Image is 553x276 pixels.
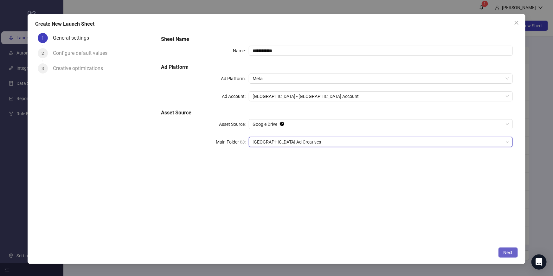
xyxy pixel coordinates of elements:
span: 3 [42,66,44,71]
button: Next [498,247,518,258]
h5: Asset Source [161,109,513,117]
div: Create New Launch Sheet [35,20,518,28]
div: Tooltip anchor [279,121,285,127]
h5: Sheet Name [161,35,513,43]
span: question-circle [240,140,245,144]
label: Ad Platform [221,74,249,84]
span: Google Drive [253,119,509,129]
div: Configure default values [53,48,113,58]
span: Next [504,250,513,255]
div: Creative optimizations [53,63,108,74]
label: Name [233,46,249,56]
span: River Island - UK Account [253,92,509,101]
div: Open Intercom Messenger [531,254,547,270]
span: Meta [253,74,509,83]
button: Close [511,18,522,28]
input: Name [249,46,512,56]
label: Main Folder [216,137,249,147]
label: Asset Source [219,119,249,129]
div: General settings [53,33,94,43]
span: close [514,20,519,25]
label: Ad Account [222,91,249,101]
h5: Ad Platform [161,63,513,71]
span: River Island Ad Creatives [253,137,509,147]
span: 1 [42,35,44,41]
span: 2 [42,51,44,56]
